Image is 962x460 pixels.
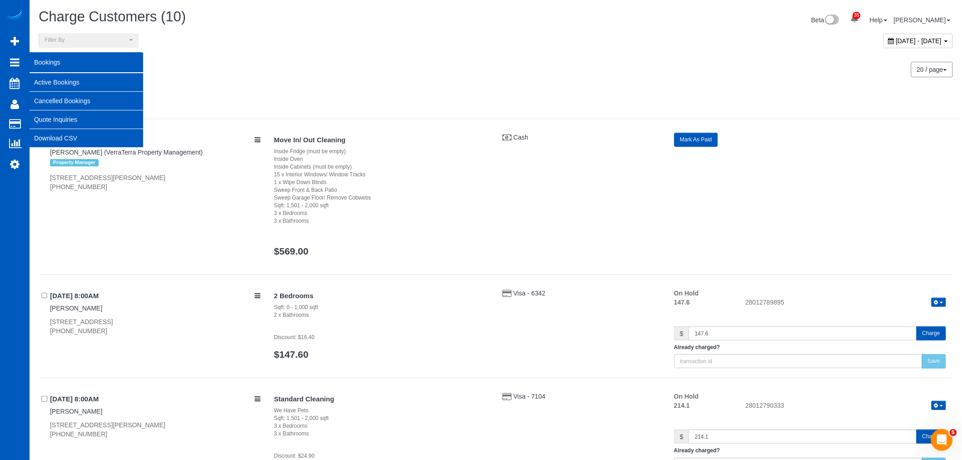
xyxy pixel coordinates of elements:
div: Sqft: 1,501 - 2,000 sqft [274,202,489,210]
div: 28012789895 [739,298,953,309]
button: Charge [917,326,946,340]
span: Bookings [30,52,143,73]
a: Help [870,16,887,24]
a: Cash [513,134,528,141]
a: [PERSON_NAME] [50,305,102,312]
strong: 147.6 [674,299,690,306]
img: New interface [824,15,839,26]
div: Sweep Garage Floor/ Remove Cobwebs [274,194,489,202]
h4: 2 Bedrooms [274,292,489,300]
div: 3 x Bedrooms [274,422,489,430]
a: Visa - 6342 [513,290,546,297]
div: 15 x Interior Windows/ Window Tracks [274,171,489,179]
div: 2 x Bathrooms [274,311,489,319]
small: Discount: $16.40 [274,334,315,340]
a: Visa - 7104 [513,393,546,400]
div: 28012790333 [739,401,953,412]
a: 35 [846,9,863,29]
a: [PERSON_NAME] [894,16,951,24]
div: [STREET_ADDRESS] [PHONE_NUMBER] [50,317,261,335]
h4: Standard Cleaning [274,395,489,403]
span: Charge Customers (10) [39,9,186,25]
strong: On Hold [674,290,699,297]
button: Charge [917,430,946,444]
a: $147.60 [274,349,309,360]
h5: Already charged? [674,345,946,350]
input: transaction id [674,354,922,368]
a: $569.00 [274,246,309,256]
img: Automaid Logo [5,9,24,22]
div: Sweep Front & Back Patio [274,186,489,194]
span: [DATE] - [DATE] [896,37,942,45]
a: [PERSON_NAME] (VerraTerra Property Management) [50,149,203,156]
h4: [DATE] 7:00AM [50,136,261,144]
div: Sqft: 0 - 1,000 sqft [274,304,489,311]
div: Sqft: 1,501 - 2,000 sqft [274,415,489,422]
div: [STREET_ADDRESS][PERSON_NAME] [PHONE_NUMBER] [50,173,261,191]
div: Inside Cabinets (must be empty) [274,163,489,171]
button: Mark As Paid [674,133,718,147]
span: $ [674,430,689,444]
div: We Have Pets [274,407,489,415]
iframe: Intercom live chat [931,429,953,451]
a: [PERSON_NAME] [50,408,102,415]
button: 20 / page [911,62,953,77]
h4: [DATE] 8:00AM [50,395,261,403]
strong: On Hold [674,393,699,400]
a: Active Bookings [30,73,143,91]
ul: Bookings [30,73,143,148]
button: Filter By [39,33,139,47]
h5: Already charged? [674,448,946,454]
span: Property Manager [50,159,99,166]
div: Inside Fridge (must be empty) [274,148,489,155]
strong: 214.1 [674,402,690,409]
h4: [DATE] 8:00AM [50,292,261,300]
a: Beta [812,16,840,24]
nav: Pagination navigation [912,62,953,77]
a: Download CSV [30,129,143,147]
div: Tags [50,157,261,169]
div: 3 x Bathrooms [274,217,489,225]
span: Filter By [45,36,127,44]
h4: Move In/ Out Cleaning [274,136,489,144]
small: Discount: $24.90 [274,453,315,459]
div: 3 x Bedrooms [274,210,489,217]
span: 35 [853,12,861,19]
a: Quote Inquiries [30,110,143,129]
div: 3 x Bathrooms [274,430,489,438]
a: Cancelled Bookings [30,92,143,110]
span: 5 [950,429,957,436]
div: Inside Oven [274,155,489,163]
span: $ [674,326,689,340]
div: 1 x Wipe Down Blinds [274,179,489,186]
div: [STREET_ADDRESS][PERSON_NAME] [PHONE_NUMBER] [50,420,261,439]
